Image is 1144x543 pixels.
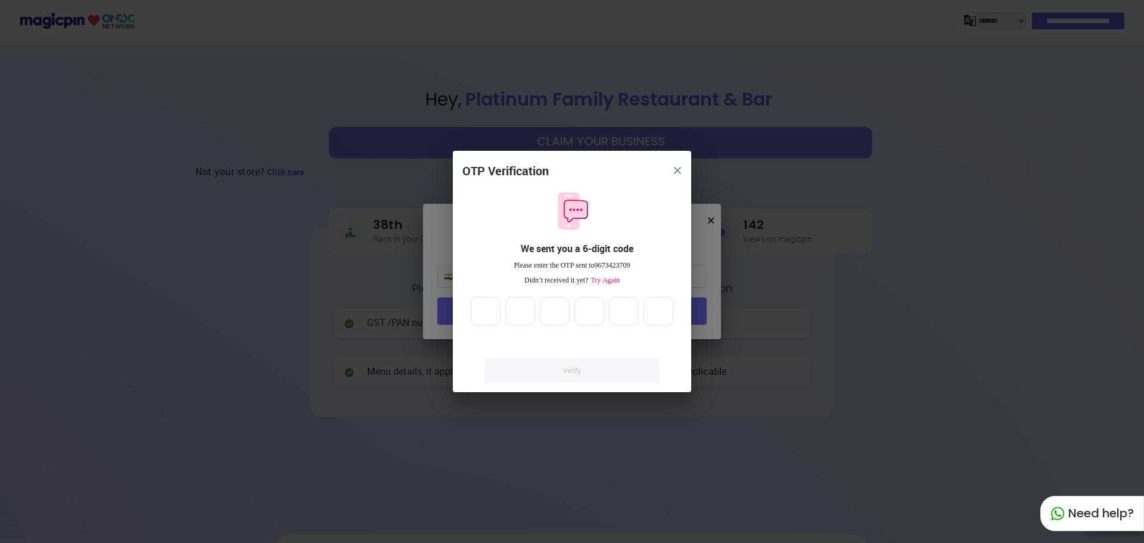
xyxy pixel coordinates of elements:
img: 8zTxi7IzMsfkYqyYgBgfvSHvmzQA9juT1O3mhMgBDT8p5s20zMZ2JbefE1IEBlkXHwa7wAFxGwdILBLhkAAAAASUVORK5CYII= [674,167,681,174]
div: Please enter the OTP sent to 9673423709 [462,260,682,271]
div: Need help? [1040,496,1144,531]
span: Try Again [588,276,620,284]
button: close [667,160,688,181]
div: We sent you a 6-digit code [472,242,682,256]
a: Verify [484,358,660,383]
img: whatapp_green.7240e66a.svg [1050,507,1065,521]
div: OTP Verification [462,163,549,180]
img: otpMessageIcon.11fa9bf9.svg [552,191,592,231]
div: Didn’t received it yet? [462,275,682,286]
